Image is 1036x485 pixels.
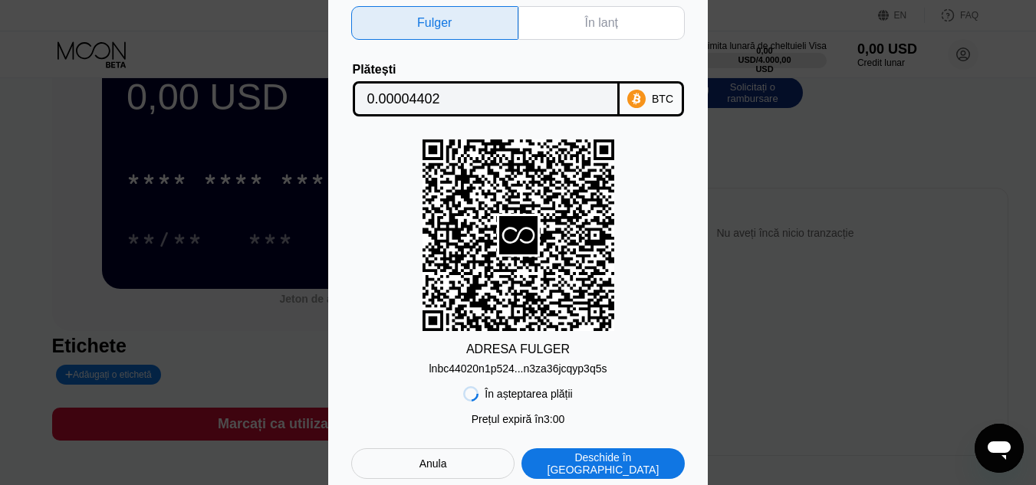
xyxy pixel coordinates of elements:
div: PlăteștiBTC [351,63,685,116]
font: În așteptarea plății [485,388,572,400]
font: Prețul expiră în [472,413,544,425]
font: Plătești [353,63,396,76]
iframe: Buton pentru lansarea ferestrei de mesagerie [975,424,1024,473]
div: Deschide în [GEOGRAPHIC_DATA] [521,448,685,479]
div: În lanț [518,6,686,40]
font: Fulger [417,16,452,29]
font: În lanț [584,16,618,29]
font: 3:00 [544,413,564,425]
font: FULGER [520,342,570,356]
font: ADRESA [466,342,517,356]
font: Deschide în [GEOGRAPHIC_DATA] [548,451,659,476]
font: Anula [419,457,447,470]
div: lnbc44020n1p524...n3za36jcqyp3q5s [429,356,607,375]
div: Anula [351,448,515,479]
div: Fulger [351,6,518,40]
font: BTC [652,93,673,105]
font: lnbc44020n1p524...n3za36jcqyp3q5s [429,362,607,375]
